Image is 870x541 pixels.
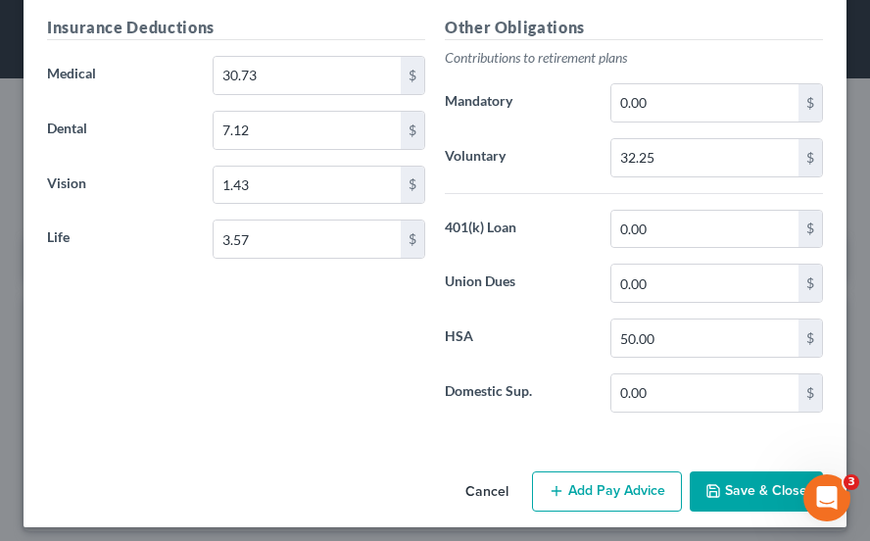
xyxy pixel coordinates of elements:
[435,138,601,177] label: Voluntary
[611,139,798,176] input: 0.00
[37,56,203,95] label: Medical
[611,265,798,302] input: 0.00
[450,473,524,513] button: Cancel
[445,16,823,40] h5: Other Obligations
[798,139,822,176] div: $
[214,167,401,204] input: 0.00
[47,16,425,40] h5: Insurance Deductions
[37,111,203,150] label: Dental
[611,374,798,412] input: 0.00
[401,112,424,149] div: $
[798,320,822,357] div: $
[844,474,859,490] span: 3
[690,471,823,513] button: Save & Close
[798,211,822,248] div: $
[611,84,798,122] input: 0.00
[401,221,424,258] div: $
[611,320,798,357] input: 0.00
[445,48,823,68] p: Contributions to retirement plans
[214,57,401,94] input: 0.00
[435,264,601,303] label: Union Dues
[435,319,601,358] label: HSA
[435,210,601,249] label: 401(k) Loan
[435,373,601,413] label: Domestic Sup.
[611,211,798,248] input: 0.00
[214,221,401,258] input: 0.00
[401,57,424,94] div: $
[214,112,401,149] input: 0.00
[798,84,822,122] div: $
[803,474,850,521] iframe: Intercom live chat
[798,374,822,412] div: $
[401,167,424,204] div: $
[532,471,682,513] button: Add Pay Advice
[798,265,822,302] div: $
[37,166,203,205] label: Vision
[435,83,601,123] label: Mandatory
[37,220,203,259] label: Life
